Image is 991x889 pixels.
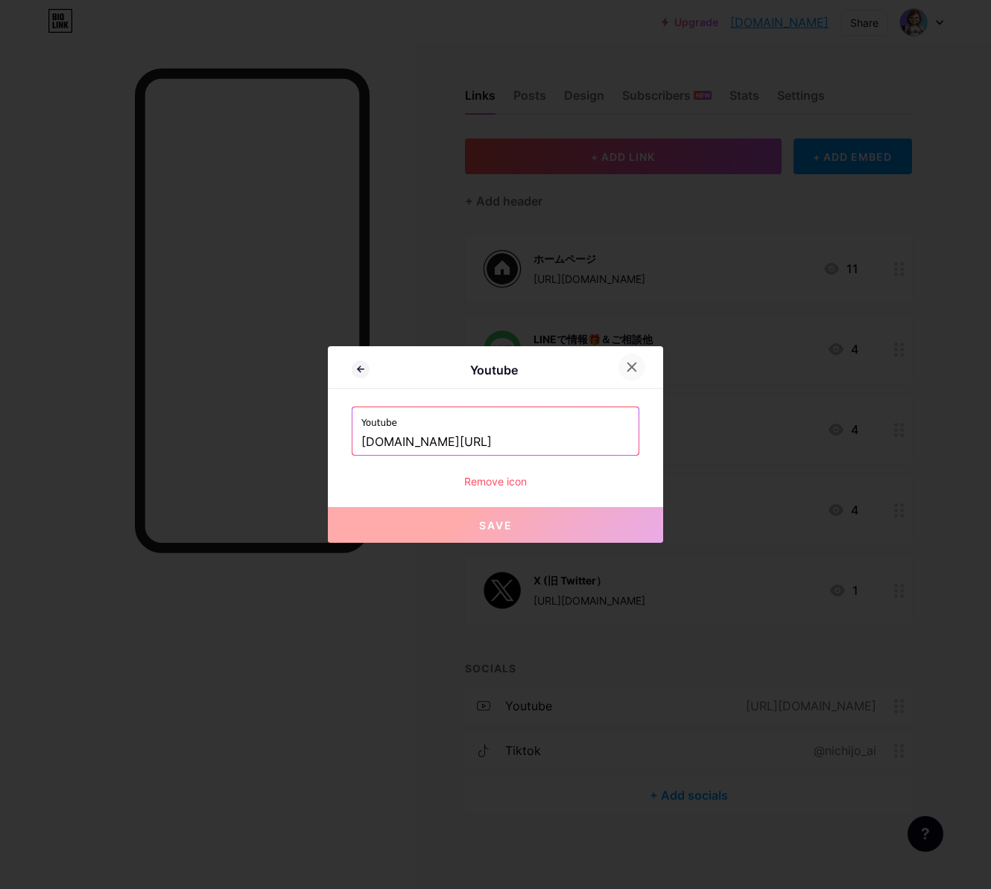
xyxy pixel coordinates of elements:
[370,361,618,379] div: Youtube
[361,407,630,430] label: Youtube
[328,507,663,543] button: Save
[479,519,513,532] span: Save
[361,430,630,455] input: https://youtube.com/channel/channelurl
[352,474,639,489] div: Remove icon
